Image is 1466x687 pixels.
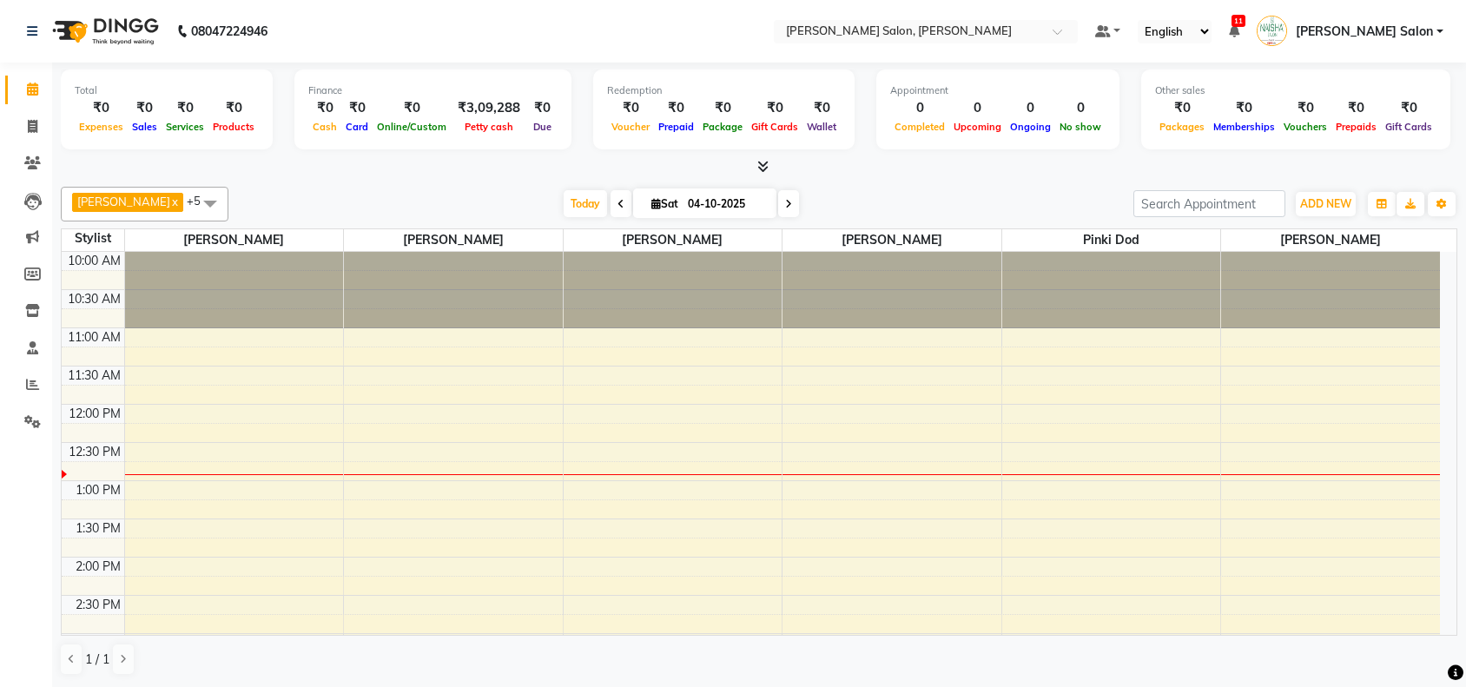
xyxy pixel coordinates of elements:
div: ₹0 [802,98,841,118]
div: 0 [1055,98,1106,118]
span: Online/Custom [373,121,451,133]
div: 1:00 PM [72,481,124,499]
div: ₹0 [1279,98,1331,118]
div: 3:00 PM [72,634,124,652]
span: 1 / 1 [85,651,109,669]
div: 2:30 PM [72,596,124,614]
div: ₹0 [373,98,451,118]
div: ₹0 [1331,98,1381,118]
span: ADD NEW [1300,197,1351,210]
span: [PERSON_NAME] [564,229,783,251]
div: Stylist [62,229,124,248]
span: [PERSON_NAME] [125,229,344,251]
div: 0 [890,98,949,118]
span: Package [698,121,747,133]
div: 10:30 AM [64,290,124,308]
div: ₹0 [698,98,747,118]
a: x [170,195,178,208]
span: Expenses [75,121,128,133]
span: Today [564,190,607,217]
span: [PERSON_NAME] [1221,229,1440,251]
div: 0 [1006,98,1055,118]
span: +5 [187,194,214,208]
span: Packages [1155,121,1209,133]
div: 0 [949,98,1006,118]
span: Card [341,121,373,133]
span: Sales [128,121,162,133]
div: ₹0 [341,98,373,118]
div: 11:30 AM [64,367,124,385]
div: 2:00 PM [72,558,124,576]
span: Services [162,121,208,133]
span: Pinki dod [1002,229,1221,251]
div: ₹0 [128,98,162,118]
div: ₹0 [308,98,341,118]
div: ₹0 [527,98,558,118]
span: Upcoming [949,121,1006,133]
div: Total [75,83,259,98]
div: 12:30 PM [65,443,124,461]
img: Naisha Salon [1257,16,1287,46]
span: Completed [890,121,949,133]
div: 10:00 AM [64,252,124,270]
span: Memberships [1209,121,1279,133]
input: Search Appointment [1133,190,1285,217]
div: ₹0 [1155,98,1209,118]
span: [PERSON_NAME] [783,229,1001,251]
div: ₹0 [162,98,208,118]
span: Ongoing [1006,121,1055,133]
span: Wallet [802,121,841,133]
span: Prepaid [654,121,698,133]
span: Petty cash [460,121,518,133]
a: 11 [1229,23,1239,39]
div: ₹3,09,288 [451,98,527,118]
span: [PERSON_NAME] Salon [1296,23,1433,41]
img: logo [44,7,163,56]
div: Finance [308,83,558,98]
div: 12:00 PM [65,405,124,423]
span: No show [1055,121,1106,133]
div: 1:30 PM [72,519,124,538]
button: ADD NEW [1296,192,1356,216]
div: Appointment [890,83,1106,98]
span: Prepaids [1331,121,1381,133]
input: 2025-10-04 [683,191,769,217]
span: Voucher [607,121,654,133]
div: ₹0 [208,98,259,118]
div: ₹0 [1381,98,1436,118]
span: Due [529,121,556,133]
span: Gift Cards [1381,121,1436,133]
div: ₹0 [75,98,128,118]
div: 11:00 AM [64,328,124,347]
span: [PERSON_NAME] [344,229,563,251]
div: ₹0 [1209,98,1279,118]
div: Redemption [607,83,841,98]
div: ₹0 [654,98,698,118]
div: ₹0 [607,98,654,118]
span: [PERSON_NAME] [77,195,170,208]
span: Sat [647,197,683,210]
div: ₹0 [747,98,802,118]
span: Products [208,121,259,133]
span: 11 [1232,15,1245,27]
span: Cash [308,121,341,133]
span: Vouchers [1279,121,1331,133]
div: Other sales [1155,83,1436,98]
b: 08047224946 [191,7,267,56]
span: Gift Cards [747,121,802,133]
